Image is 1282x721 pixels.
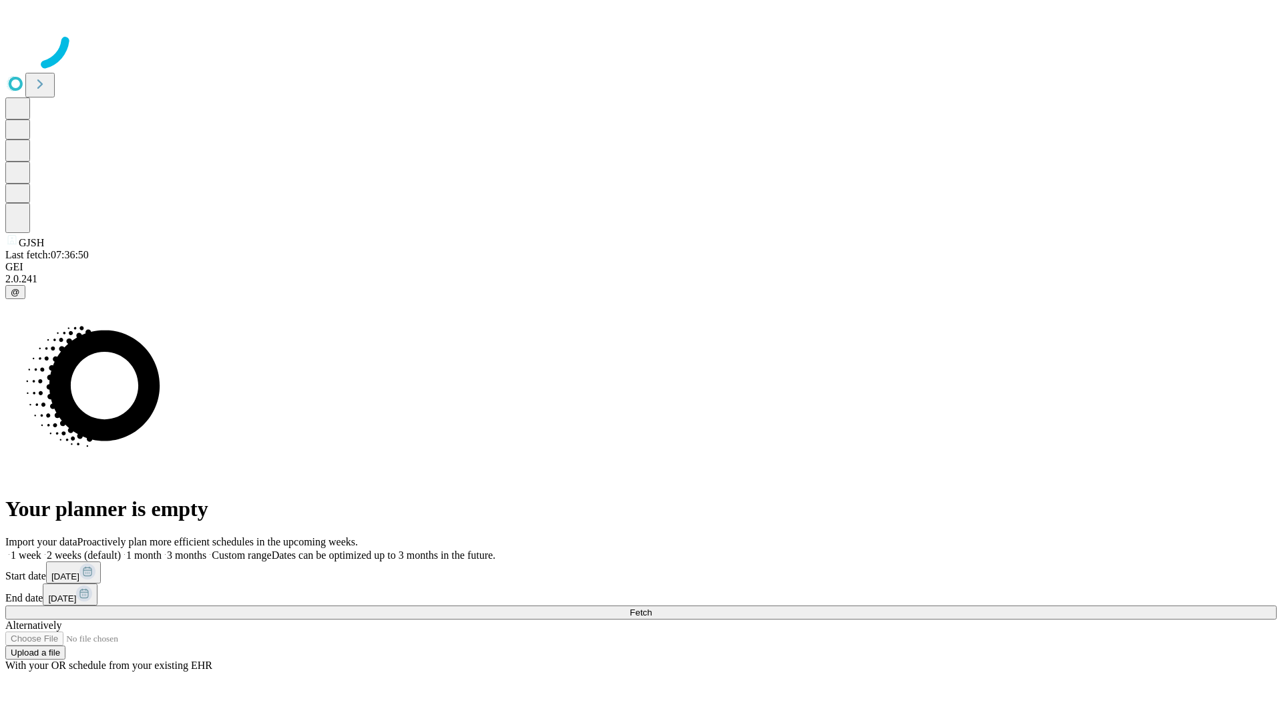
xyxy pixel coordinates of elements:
[11,287,20,297] span: @
[5,536,77,547] span: Import your data
[48,593,76,604] span: [DATE]
[5,660,212,671] span: With your OR schedule from your existing EHR
[272,549,495,561] span: Dates can be optimized up to 3 months in the future.
[5,620,61,631] span: Alternatively
[51,571,79,581] span: [DATE]
[47,549,121,561] span: 2 weeks (default)
[5,606,1277,620] button: Fetch
[5,285,25,299] button: @
[43,583,97,606] button: [DATE]
[46,561,101,583] button: [DATE]
[77,536,358,547] span: Proactively plan more efficient schedules in the upcoming weeks.
[11,549,41,561] span: 1 week
[5,249,89,260] span: Last fetch: 07:36:50
[5,497,1277,521] h1: Your planner is empty
[5,583,1277,606] div: End date
[5,561,1277,583] div: Start date
[212,549,271,561] span: Custom range
[19,237,44,248] span: GJSH
[5,273,1277,285] div: 2.0.241
[167,549,206,561] span: 3 months
[5,646,65,660] button: Upload a file
[126,549,162,561] span: 1 month
[630,608,652,618] span: Fetch
[5,261,1277,273] div: GEI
